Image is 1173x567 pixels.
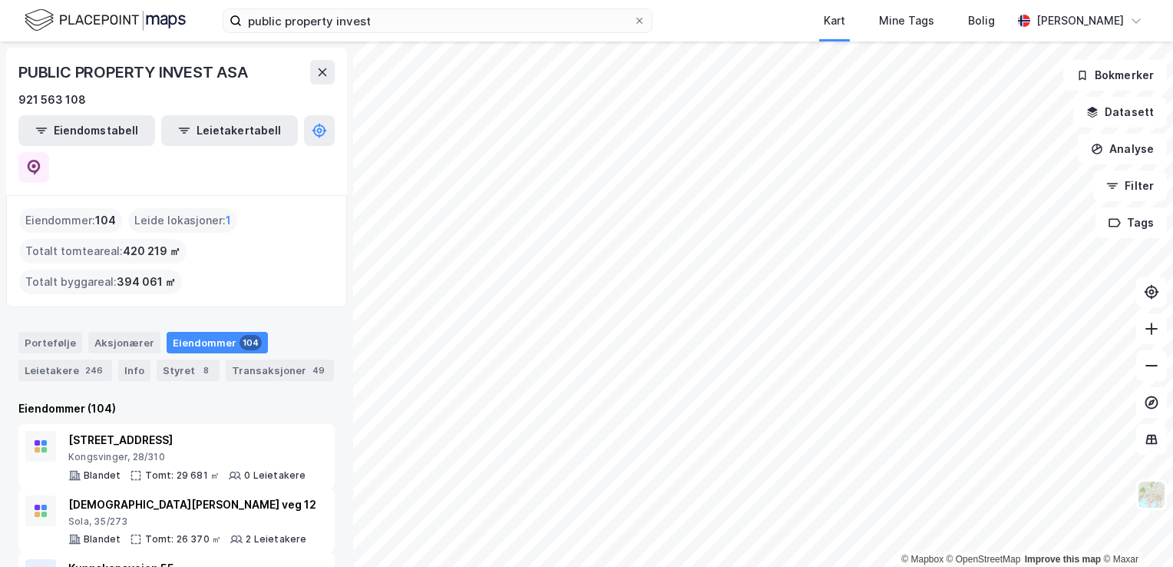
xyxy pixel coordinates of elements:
a: Mapbox [901,554,943,565]
div: 2 Leietakere [246,533,306,545]
div: Styret [157,360,220,381]
div: Kongsvinger, 28/310 [68,451,306,463]
div: Tomt: 26 370 ㎡ [145,533,221,545]
button: Datasett [1073,97,1167,128]
img: logo.f888ab2527a4732fd821a326f86c7f29.svg [25,7,186,34]
div: Blandet [84,469,121,482]
div: 0 Leietakere [244,469,306,482]
div: PUBLIC PROPERTY INVEST ASA [18,60,251,85]
button: Bokmerker [1063,60,1167,91]
div: 49 [309,363,328,378]
div: 921 563 108 [18,91,86,109]
div: Aksjonærer [88,332,160,353]
div: Tomt: 29 681 ㎡ [145,469,220,482]
input: Søk på adresse, matrikkel, gårdeiere, leietakere eller personer [242,9,633,32]
div: Mine Tags [879,12,934,30]
div: 246 [82,363,106,378]
div: Portefølje [18,332,82,353]
div: Info [118,360,150,381]
span: 394 061 ㎡ [117,273,176,291]
div: Totalt tomteareal : [19,239,187,264]
img: Z [1137,480,1166,509]
button: Filter [1093,171,1167,201]
button: Leietakertabell [161,115,298,146]
a: OpenStreetMap [947,554,1021,565]
span: 1 [226,211,231,230]
div: 8 [198,363,213,378]
div: Blandet [84,533,121,545]
span: 104 [95,211,116,230]
div: Bolig [968,12,995,30]
div: Kontrollprogram for chat [1096,493,1173,567]
div: Totalt byggareal : [19,270,182,294]
div: Leietakere [18,360,112,381]
div: Eiendommer (104) [18,400,335,418]
div: [PERSON_NAME] [1036,12,1124,30]
div: 104 [240,335,262,350]
iframe: Chat Widget [1096,493,1173,567]
div: Kart [824,12,845,30]
span: 420 219 ㎡ [123,242,180,260]
button: Analyse [1078,134,1167,164]
button: Tags [1095,207,1167,238]
div: Sola, 35/273 [68,516,316,528]
a: Improve this map [1025,554,1101,565]
button: Eiendomstabell [18,115,155,146]
div: Eiendommer [167,332,268,353]
div: [STREET_ADDRESS] [68,431,306,449]
div: Leide lokasjoner : [128,208,237,233]
div: Eiendommer : [19,208,122,233]
div: [DEMOGRAPHIC_DATA][PERSON_NAME] veg 12 [68,496,316,514]
div: Transaksjoner [226,360,334,381]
